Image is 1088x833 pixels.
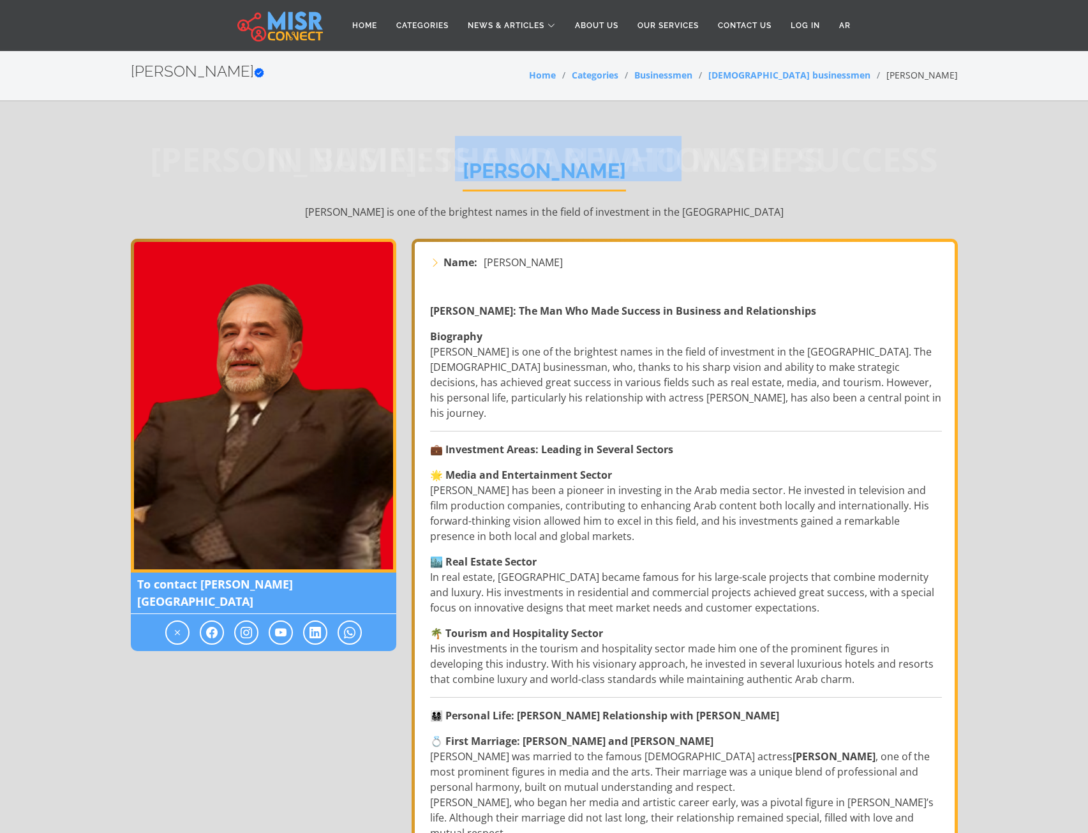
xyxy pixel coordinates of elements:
[484,255,563,270] span: [PERSON_NAME]
[237,10,323,41] img: main.misr_connect
[430,709,779,723] strong: 👨‍👩‍👧‍👦 Personal Life: [PERSON_NAME] Relationship with [PERSON_NAME]
[430,329,482,343] strong: Biography
[430,626,942,687] p: His investments in the tourism and hospitality sector made him one of the prominent figures in de...
[781,13,830,38] a: Log in
[430,554,942,615] p: In real estate, [GEOGRAPHIC_DATA] became famous for his large-scale projects that combine moderni...
[708,13,781,38] a: Contact Us
[708,69,870,81] a: [DEMOGRAPHIC_DATA] businessmen
[430,467,942,544] p: [PERSON_NAME] has been a pioneer in investing in the Arab media sector. He invested in television...
[430,442,673,456] strong: 💼 Investment Areas: Leading in Several Sectors
[443,255,477,270] strong: Name:
[430,304,816,318] strong: [PERSON_NAME]: The Man Who Made Success in Business and Relationships
[572,69,618,81] a: Categories
[830,13,860,38] a: AR
[131,573,396,614] span: To contact [PERSON_NAME][GEOGRAPHIC_DATA]
[565,13,628,38] a: About Us
[131,63,264,81] h2: [PERSON_NAME]
[463,159,626,191] h1: [PERSON_NAME]
[430,468,612,482] strong: 🌟 Media and Entertainment Sector
[870,68,958,82] li: [PERSON_NAME]
[430,626,603,640] strong: 🌴 Tourism and Hospitality Sector
[529,69,556,81] a: Home
[131,204,958,220] p: [PERSON_NAME] is one of the brightest names in the field of investment in the [GEOGRAPHIC_DATA]
[131,239,396,573] img: Alaa Al-Khawaja
[468,20,544,31] span: News & Articles
[430,329,942,421] p: [PERSON_NAME] is one of the brightest names in the field of investment in the [GEOGRAPHIC_DATA]. ...
[458,13,565,38] a: News & Articles
[628,13,708,38] a: Our Services
[430,555,537,569] strong: 🏙️ Real Estate Sector
[387,13,458,38] a: Categories
[793,749,876,763] strong: [PERSON_NAME]
[634,69,692,81] a: Businessmen
[430,734,713,748] strong: 💍 First Marriage: [PERSON_NAME] and [PERSON_NAME]
[254,68,264,78] svg: Verified account
[343,13,387,38] a: Home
